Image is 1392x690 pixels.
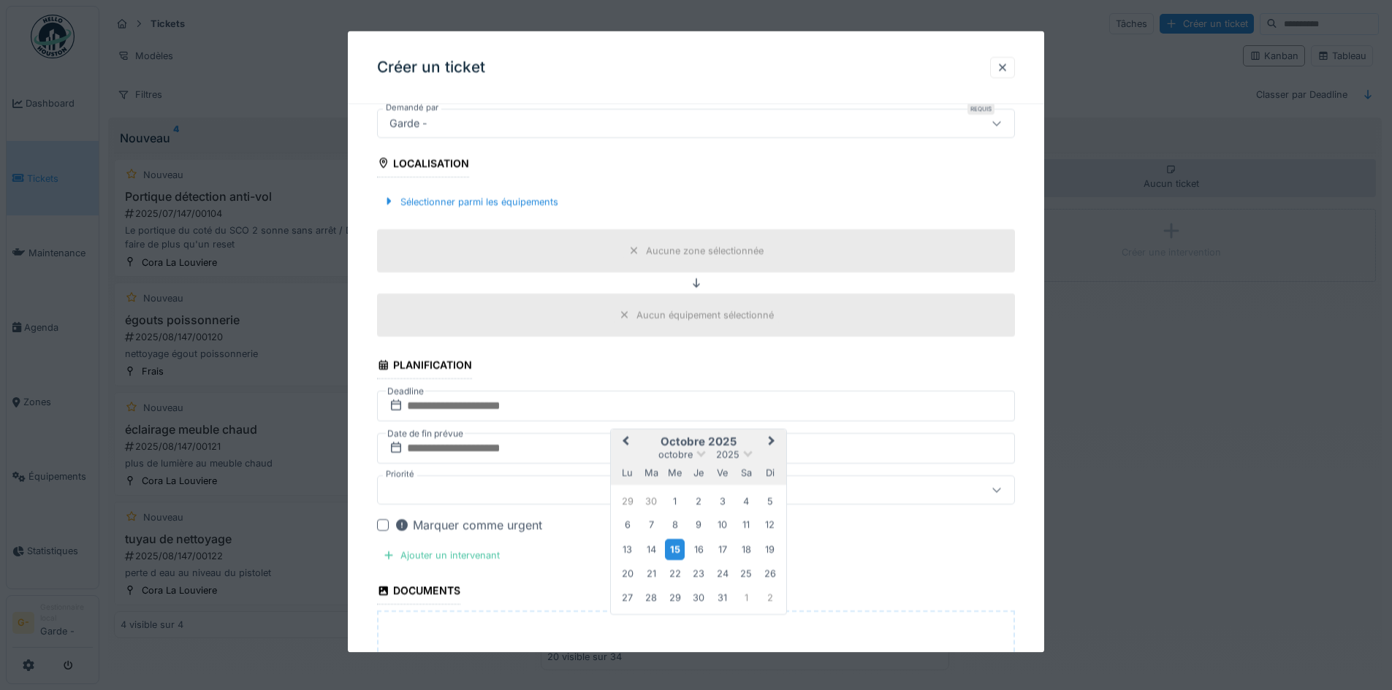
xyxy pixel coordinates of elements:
label: Demandé par [383,101,441,113]
div: Choose jeudi 16 octobre 2025 [689,539,709,559]
div: Month octobre, 2025 [616,489,782,609]
div: Choose samedi 25 octobre 2025 [737,564,756,583]
div: Choose samedi 11 octobre 2025 [737,515,756,534]
span: 2025 [716,449,739,460]
div: Choose mardi 14 octobre 2025 [642,539,661,559]
div: Choose dimanche 19 octobre 2025 [760,539,780,559]
div: Choose mardi 21 octobre 2025 [642,564,661,583]
div: Planification [377,354,472,379]
div: Ajouter un intervenant [377,545,506,565]
span: octobre [658,449,693,460]
div: Aucun équipement sélectionné [636,307,774,321]
div: Choose dimanche 2 novembre 2025 [760,587,780,607]
div: Choose vendredi 3 octobre 2025 [712,491,732,510]
div: Choose jeudi 30 octobre 2025 [689,587,709,607]
label: Deadline [386,383,425,399]
div: Choose lundi 6 octobre 2025 [617,515,637,534]
div: Choose mardi 30 septembre 2025 [642,491,661,510]
div: Choose lundi 20 octobre 2025 [617,564,637,583]
div: Localisation [377,152,469,177]
div: Choose mercredi 22 octobre 2025 [665,564,685,583]
div: Choose jeudi 9 octobre 2025 [689,515,709,534]
div: lundi [617,462,637,482]
h2: octobre 2025 [611,435,786,448]
div: Sélectionner parmi les équipements [377,191,564,211]
div: Choose mardi 7 octobre 2025 [642,515,661,534]
div: Aucune zone sélectionnée [646,243,764,257]
div: Choose vendredi 24 octobre 2025 [712,564,732,583]
div: Choose jeudi 2 octobre 2025 [689,491,709,510]
div: Requis [967,102,994,114]
button: Next Month [761,431,785,454]
div: Choose dimanche 5 octobre 2025 [760,491,780,510]
div: Garde - [384,115,433,131]
div: Choose mercredi 1 octobre 2025 [665,491,685,510]
div: Choose mardi 28 octobre 2025 [642,587,661,607]
div: Choose lundi 13 octobre 2025 [617,539,637,559]
label: Date de fin prévue [386,426,465,442]
div: mardi [642,462,661,482]
div: Choose samedi 4 octobre 2025 [737,491,756,510]
label: Priorité [383,468,417,480]
button: Previous Month [612,431,636,454]
div: Choose mercredi 8 octobre 2025 [665,515,685,534]
div: Marquer comme urgent [395,516,542,534]
div: Choose vendredi 10 octobre 2025 [712,515,732,534]
div: Choose jeudi 23 octobre 2025 [689,564,709,583]
div: Choose dimanche 26 octobre 2025 [760,564,780,583]
div: Choose samedi 18 octobre 2025 [737,539,756,559]
div: Documents [377,580,460,605]
div: vendredi [712,462,732,482]
div: Choose mercredi 15 octobre 2025 [665,538,685,559]
div: Choose dimanche 12 octobre 2025 [760,515,780,534]
h3: Créer un ticket [377,58,485,77]
div: Choose lundi 29 septembre 2025 [617,491,637,510]
div: dimanche [760,462,780,482]
div: Choose mercredi 29 octobre 2025 [665,587,685,607]
div: jeudi [689,462,709,482]
div: Choose lundi 27 octobre 2025 [617,587,637,607]
div: samedi [737,462,756,482]
div: Choose samedi 1 novembre 2025 [737,587,756,607]
div: Choose vendredi 31 octobre 2025 [712,587,732,607]
div: Choose vendredi 17 octobre 2025 [712,539,732,559]
div: mercredi [665,462,685,482]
